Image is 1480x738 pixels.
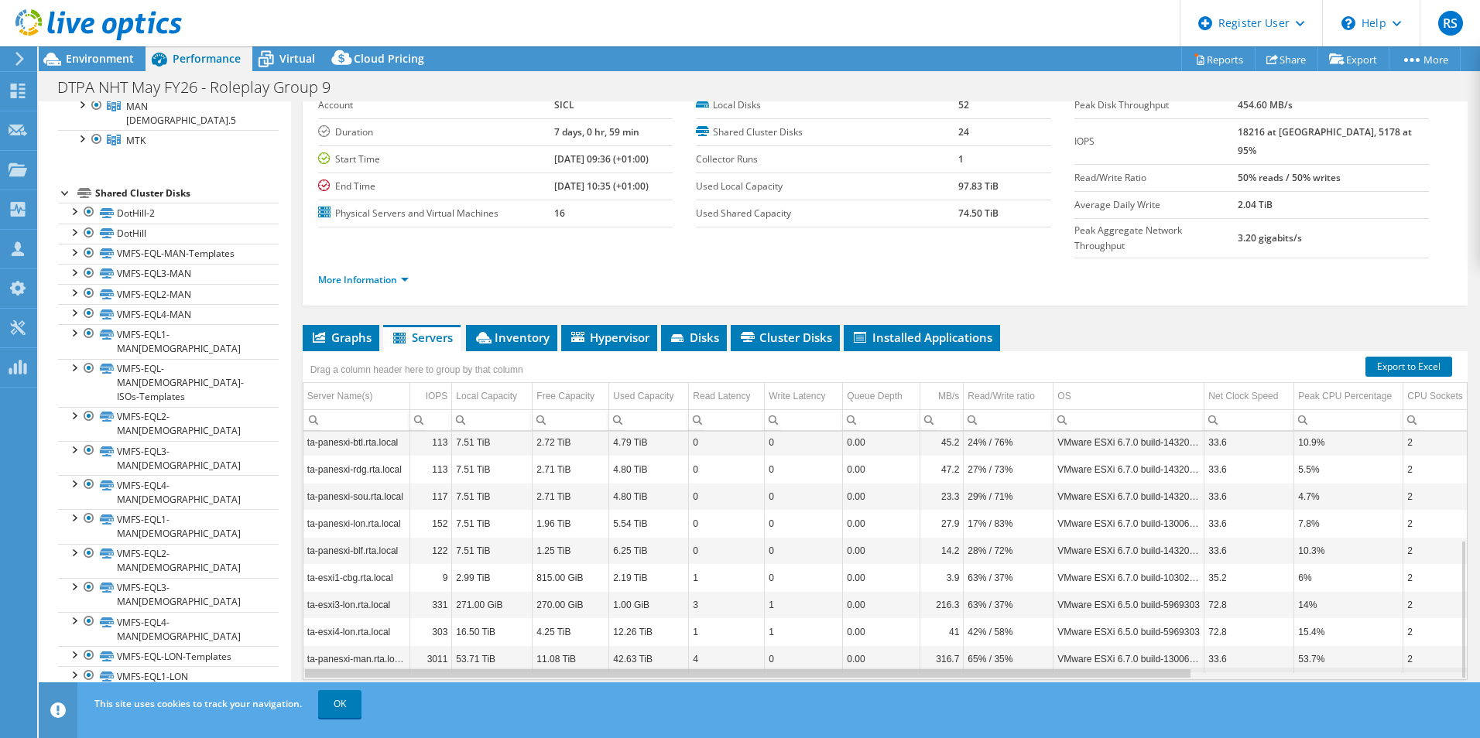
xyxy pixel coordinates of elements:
td: Column CPU Sockets, Value 2 [1403,564,1477,591]
td: Column Read Latency, Value 0 [689,537,765,564]
b: 18216 at [GEOGRAPHIC_DATA], 5178 at 95% [1238,125,1412,157]
td: Column Used Capacity, Value 4.79 TiB [609,429,689,456]
td: Column Net Clock Speed, Filter cell [1204,409,1294,430]
span: Inventory [474,330,550,345]
td: Column Free Capacity, Value 2.71 TiB [533,483,609,510]
td: Column Peak CPU Percentage, Value 14% [1294,591,1403,618]
td: IOPS Column [410,383,452,410]
td: Read Latency Column [689,383,765,410]
td: Column Free Capacity, Value 815.00 GiB [533,564,609,591]
svg: \n [1341,16,1355,30]
b: 24 [958,125,969,138]
label: Collector Runs [696,152,958,167]
td: Column Used Capacity, Value 42.63 TiB [609,645,689,672]
div: OS [1057,387,1071,405]
b: 50% reads / 50% writes [1238,171,1341,184]
td: Local Capacity Column [452,383,533,410]
td: Column Free Capacity, Value 4.25 TiB [533,618,609,645]
td: Queue Depth Column [843,383,920,410]
td: Column MB/s, Value 41 [920,618,964,645]
td: Column Local Capacity, Value 7.51 TiB [452,456,533,483]
td: Column Write Latency, Value 0 [765,645,843,672]
td: Column IOPS, Value 331 [410,591,452,618]
a: VMFS-EQL2-MAN[DEMOGRAPHIC_DATA] [58,544,279,578]
td: Column IOPS, Value 122 [410,537,452,564]
b: 97.83 TiB [958,179,999,193]
td: Column OS, Filter cell [1053,409,1204,430]
a: More Information [318,273,409,286]
td: Column Used Capacity, Value 1.00 GiB [609,591,689,618]
td: Column Net Clock Speed, Value 33.6 [1204,510,1294,537]
td: Column CPU Sockets, Value 2 [1403,645,1477,672]
td: Column Read/Write ratio, Value 65% / 35% [964,645,1053,672]
div: Data grid [303,351,1468,680]
td: Column CPU Sockets, Filter cell [1403,409,1477,430]
td: Column CPU Sockets, Value 2 [1403,429,1477,456]
b: [DATE] 09:36 (+01:00) [554,152,649,166]
td: Column Read Latency, Value 3 [689,591,765,618]
td: Column CPU Sockets, Value 2 [1403,537,1477,564]
label: Peak Disk Throughput [1074,97,1238,113]
a: VMFS-EQL1-MAN[DEMOGRAPHIC_DATA] [58,509,279,543]
td: Column Net Clock Speed, Value 33.6 [1204,537,1294,564]
td: Column Used Capacity, Value 6.25 TiB [609,537,689,564]
label: IOPS [1074,134,1238,149]
td: Column Peak CPU Percentage, Value 10.3% [1294,537,1403,564]
td: Column IOPS, Value 303 [410,618,452,645]
td: Column Server Name(s), Value ta-panesxi-blf.rta.local [303,537,410,564]
label: Used Local Capacity [696,179,958,194]
a: OK [318,690,361,718]
b: 52 [958,98,969,111]
td: Column Local Capacity, Value 2.99 TiB [452,564,533,591]
td: Column Peak CPU Percentage, Value 53.7% [1294,645,1403,672]
a: VMFS-EQL-MAN-Templates [58,244,279,264]
td: Column CPU Sockets, Value 2 [1403,510,1477,537]
label: Physical Servers and Virtual Machines [318,206,554,221]
b: SICL [554,98,574,111]
td: Column Free Capacity, Value 1.96 TiB [533,510,609,537]
a: VMFS-EQL4-MAN[DEMOGRAPHIC_DATA] [58,475,279,509]
td: Column Local Capacity, Value 53.71 TiB [452,645,533,672]
td: Column Net Clock Speed, Value 33.6 [1204,483,1294,510]
td: Column Net Clock Speed, Value 72.8 [1204,618,1294,645]
td: Column Server Name(s), Value ta-panesxi-lon.rta.local [303,510,410,537]
a: DotHill [58,224,279,244]
span: Virtual [279,51,315,66]
span: MTK [126,134,146,147]
td: MB/s Column [920,383,964,410]
td: Column Local Capacity, Value 7.51 TiB [452,483,533,510]
td: Column OS, Value VMware ESXi 6.7.0 build-13006603 [1053,645,1204,672]
td: Column Queue Depth, Filter cell [843,409,920,430]
td: Column CPU Sockets, Value 2 [1403,591,1477,618]
td: Column Read Latency, Value 0 [689,429,765,456]
td: Column Write Latency, Value 0 [765,510,843,537]
td: Column Read Latency, Value 1 [689,564,765,591]
span: Graphs [310,330,372,345]
td: Column Peak CPU Percentage, Value 5.5% [1294,456,1403,483]
b: 74.50 TiB [958,207,999,220]
td: Column MB/s, Value 23.3 [920,483,964,510]
a: VMFS-EQL1-LON [58,666,279,686]
td: Column Server Name(s), Value ta-esxi4-lon.rta.local [303,618,410,645]
td: Column Queue Depth, Value 0.00 [843,456,920,483]
td: Column Read/Write ratio, Value 24% / 76% [964,429,1053,456]
td: Column Read Latency, Value 1 [689,618,765,645]
h1: DTPA NHT May FY26 - Roleplay Group 9 [50,79,355,96]
span: Servers [391,330,453,345]
span: Installed Applications [851,330,992,345]
td: Column Read Latency, Filter cell [689,409,765,430]
td: Column MB/s, Value 216.3 [920,591,964,618]
td: Column Write Latency, Value 0 [765,564,843,591]
td: Column OS, Value VMware ESXi 6.7.0 build-13006603 [1053,510,1204,537]
div: Server Name(s) [307,387,373,405]
div: Drag a column header here to group by that column [307,359,527,381]
td: Column Peak CPU Percentage, Filter cell [1294,409,1403,430]
td: Column MB/s, Filter cell [920,409,964,430]
span: Cloud Pricing [354,51,424,66]
td: Column Queue Depth, Value 0.00 [843,564,920,591]
td: Column OS, Value VMware ESXi 6.7.0 build-14320388 [1053,483,1204,510]
td: Column Write Latency, Filter cell [765,409,843,430]
td: Column Queue Depth, Value 0.00 [843,510,920,537]
td: Column OS, Value VMware ESXi 6.7.0 build-14320388 [1053,429,1204,456]
div: IOPS [426,387,448,405]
